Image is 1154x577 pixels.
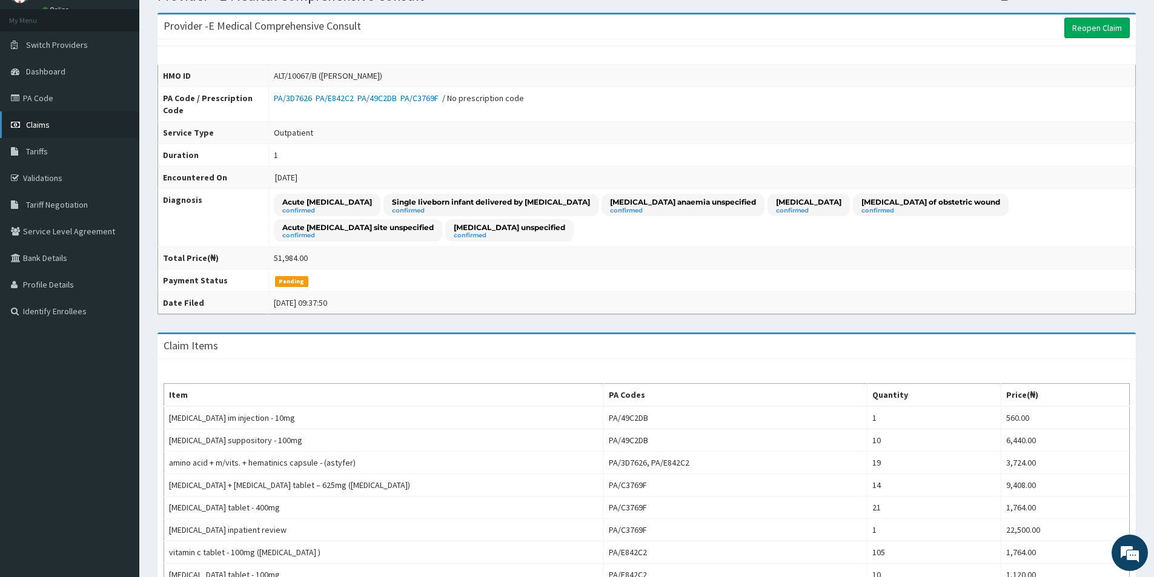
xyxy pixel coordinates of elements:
[275,276,308,287] span: Pending
[26,39,88,50] span: Switch Providers
[158,269,269,292] th: Payment Status
[861,197,1000,207] p: [MEDICAL_DATA] of obstetric wound
[164,340,218,351] h3: Claim Items
[282,222,434,232] p: Acute [MEDICAL_DATA] site unspecified
[392,208,590,214] small: confirmed
[274,252,308,264] div: 51,984.00
[1001,384,1130,407] th: Price(₦)
[776,208,841,214] small: confirmed
[392,197,590,207] p: Single liveborn infant delivered by [MEDICAL_DATA]
[274,92,524,104] div: / No prescription code
[603,541,867,564] td: PA/E842C2
[603,519,867,541] td: PA/C3769F
[316,93,357,104] a: PA/E842C2
[1001,519,1130,541] td: 22,500.00
[282,197,372,207] p: Acute [MEDICAL_DATA]
[603,496,867,519] td: PA/C3769F
[158,247,269,269] th: Total Price(₦)
[158,144,269,167] th: Duration
[26,146,48,157] span: Tariffs
[867,496,1001,519] td: 21
[861,208,1000,214] small: confirmed
[70,153,167,275] span: We're online!
[164,384,604,407] th: Item
[164,452,604,474] td: amino acid + m/vits. + hematinics capsule - (astyfer)
[6,331,231,373] textarea: Type your message and hit 'Enter'
[158,87,269,122] th: PA Code / Prescription Code
[1064,18,1130,38] a: Reopen Claim
[164,429,604,452] td: [MEDICAL_DATA] suppository - 100mg
[282,208,372,214] small: confirmed
[274,70,382,82] div: ALT/10067/B ([PERSON_NAME])
[357,93,400,104] a: PA/49C2DB
[26,66,65,77] span: Dashboard
[164,406,604,429] td: [MEDICAL_DATA] im injection - 10mg
[164,541,604,564] td: vitamin c tablet - 100mg ([MEDICAL_DATA] )
[26,199,88,210] span: Tariff Negotiation
[274,127,313,139] div: Outpatient
[603,429,867,452] td: PA/49C2DB
[603,474,867,496] td: PA/C3769F
[164,496,604,519] td: [MEDICAL_DATA] tablet - 400mg
[400,93,442,104] a: PA/C3769F
[603,384,867,407] th: PA Codes
[42,5,71,14] a: Online
[776,197,841,207] p: [MEDICAL_DATA]
[1001,406,1130,429] td: 560.00
[158,189,269,247] th: Diagnosis
[610,197,756,207] p: [MEDICAL_DATA] anaemia unspecified
[454,232,565,239] small: confirmed
[867,541,1001,564] td: 105
[164,519,604,541] td: [MEDICAL_DATA] inpatient review
[867,519,1001,541] td: 1
[274,149,278,161] div: 1
[26,119,50,130] span: Claims
[603,452,867,474] td: PA/3D7626, PA/E842C2
[158,122,269,144] th: Service Type
[63,68,204,84] div: Chat with us now
[22,61,49,91] img: d_794563401_company_1708531726252_794563401
[158,167,269,189] th: Encountered On
[867,406,1001,429] td: 1
[1001,474,1130,496] td: 9,408.00
[867,452,1001,474] td: 19
[454,222,565,232] p: [MEDICAL_DATA] unspecified
[164,21,361,31] h3: Provider - E Medical Comprehensive Consult
[603,406,867,429] td: PA/49C2DB
[1001,452,1130,474] td: 3,724.00
[275,172,297,183] span: [DATE]
[867,384,1001,407] th: Quantity
[164,474,604,496] td: [MEDICAL_DATA] + [MEDICAL_DATA] tablet – 625mg ([MEDICAL_DATA])
[199,6,228,35] div: Minimize live chat window
[274,93,316,104] a: PA/3D7626
[1001,541,1130,564] td: 1,764.00
[158,292,269,314] th: Date Filed
[867,429,1001,452] td: 10
[610,208,756,214] small: confirmed
[158,65,269,87] th: HMO ID
[1001,429,1130,452] td: 6,440.00
[282,232,434,239] small: confirmed
[867,474,1001,496] td: 14
[274,297,327,309] div: [DATE] 09:37:50
[1001,496,1130,519] td: 1,764.00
